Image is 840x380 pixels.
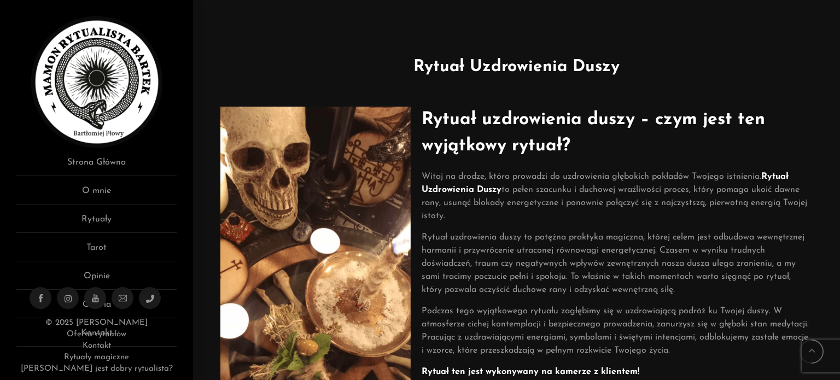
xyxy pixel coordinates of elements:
a: [PERSON_NAME] jest dobry rytualista? [21,365,173,373]
p: Podczas tego wyjątkowego rytuału zagłębimy się w uzdrawiającą podróż ku Twojej duszy. W atmosferz... [422,305,813,357]
a: Oferta rytuałów [67,330,126,338]
a: Rytuały magiczne [64,353,129,361]
p: Witaj na drodze, która prowadzi do uzdrowienia głębokich pokładów Twojego istnienia. to pełen sza... [422,170,813,223]
a: Tarot [16,241,177,261]
strong: Rytuał ten jest wykonywany na kamerze z klientem! [422,367,639,376]
a: O mnie [16,184,177,204]
a: Opinie [16,270,177,290]
a: Strona Główna [16,156,177,176]
a: Rytuały [16,213,177,233]
h1: Rytuał Uzdrowienia Duszy [209,55,824,79]
a: Kontakt [83,342,111,350]
p: Rytuał uzdrowienia duszy to potężna praktyka magiczna, której celem jest odbudowa wewnętrznej har... [422,231,813,296]
img: Rytualista Bartek [31,16,162,148]
h2: Rytuał uzdrowienia duszy – czym jest ten wyjątkowy rytuał? [422,107,813,159]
